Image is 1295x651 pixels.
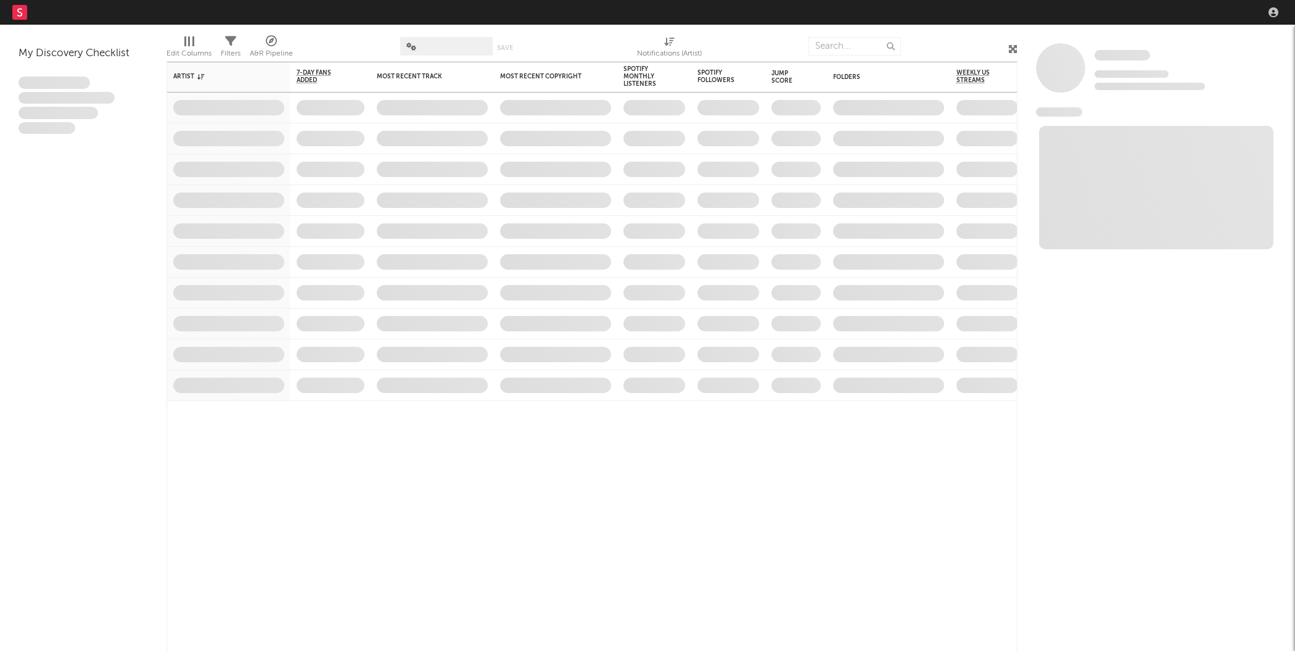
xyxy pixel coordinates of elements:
[166,31,212,67] div: Edit Columns
[1095,83,1205,90] span: 0 fans last week
[833,73,926,81] div: Folders
[697,69,741,84] div: Spotify Followers
[377,73,469,80] div: Most Recent Track
[637,31,702,67] div: Notifications (Artist)
[221,31,240,67] div: Filters
[673,70,685,83] button: Filter by Spotify Monthly Listeners
[637,46,702,61] div: Notifications (Artist)
[250,31,293,67] div: A&R Pipeline
[771,70,802,85] div: Jump Score
[1006,70,1018,83] button: Filter by Weekly US Streams
[173,73,266,80] div: Artist
[623,65,667,88] div: Spotify Monthly Listeners
[1095,50,1150,60] span: Some Artist
[166,46,212,61] div: Edit Columns
[18,107,98,119] span: Praesent ac interdum
[932,71,944,83] button: Filter by Folders
[599,70,611,83] button: Filter by Most Recent Copyright
[18,77,90,89] span: Lorem ipsum dolor
[18,122,75,135] span: Aliquam viverra
[808,37,901,56] input: Search...
[18,92,115,104] span: Integer aliquet in purus et
[747,70,759,83] button: Filter by Spotify Followers
[475,70,488,83] button: Filter by Most Recent Track
[808,71,821,83] button: Filter by Jump Score
[1095,49,1150,62] a: Some Artist
[1036,107,1082,117] span: News Feed
[352,70,364,83] button: Filter by 7-Day Fans Added
[297,69,346,84] span: 7-Day Fans Added
[500,73,593,80] div: Most Recent Copyright
[956,69,1000,84] span: Weekly US Streams
[221,46,240,61] div: Filters
[250,46,293,61] div: A&R Pipeline
[497,44,513,51] button: Save
[1095,70,1169,78] span: Tracking Since: [DATE]
[18,46,148,61] div: My Discovery Checklist
[272,70,284,83] button: Filter by Artist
